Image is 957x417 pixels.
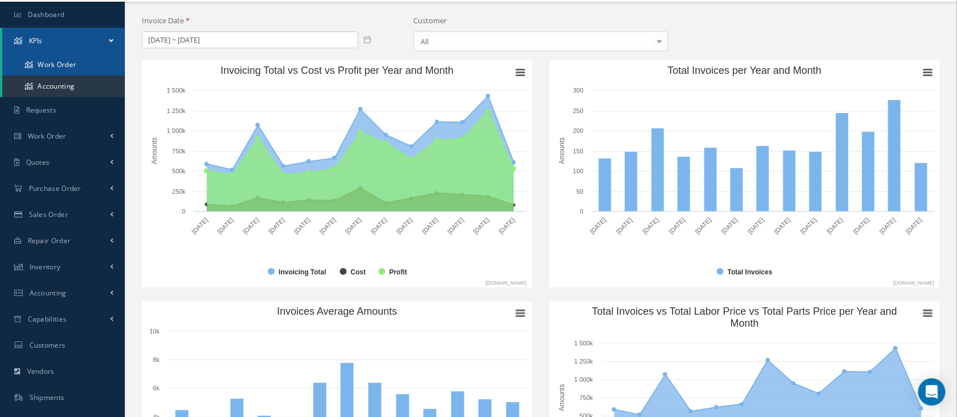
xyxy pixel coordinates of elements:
text: [DATE] [293,216,312,235]
text: 0 [580,208,584,215]
text: Amounts [558,137,566,164]
text: Invoicing Total vs Cost vs Profit per Year and Month [221,65,454,76]
text: [DATE] [694,216,713,235]
text: [DATE] [589,216,607,235]
text: 8k [153,356,159,363]
text: [DATE] [497,216,516,235]
span: Repair Order [28,236,71,245]
text: [DATE] [720,216,739,235]
text: 1 250k [167,107,186,114]
span: Vendors [27,366,54,376]
text: [DOMAIN_NAME] [893,280,934,286]
text: Profit [389,268,407,276]
text: 1 000k [167,127,186,134]
text: 1 500k [167,87,186,94]
text: Total Invoices [728,268,773,276]
span: Capabilities [28,314,67,324]
text: 250 [573,107,584,114]
text: [DATE] [826,216,845,235]
span: KPIs [29,36,43,45]
text: 1 000k [574,376,594,383]
a: KPIs [2,28,125,54]
text: [DATE] [421,216,439,235]
label: Invoice Date [142,15,190,27]
span: Shipments [30,393,65,402]
text: [DATE] [773,216,792,235]
text: [DATE] [446,216,465,235]
text: 750k [580,394,593,401]
text: 1 500k [574,340,594,347]
text: [DATE] [472,216,490,235]
label: Customer [414,15,447,27]
span: Customers [30,340,66,350]
text: 500k [172,168,186,174]
text: 10k [149,328,159,335]
text: [DATE] [267,216,286,235]
text: 100 [573,168,584,174]
text: Invoices Average Amounts [277,306,397,317]
text: 50 [577,188,584,195]
text: 300 [573,87,584,94]
span: Accounting [30,288,66,298]
div: Open Intercom Messenger [918,378,946,406]
text: 750k [172,148,186,155]
text: Invoicing Total [279,268,326,276]
text: 6k [153,385,159,391]
span: Sales Order [29,210,68,219]
text: [DATE] [395,216,414,235]
span: Quotes [26,157,50,167]
span: Requests [26,105,56,115]
text: [DATE] [191,216,209,235]
text: Amounts [150,137,158,164]
span: All [418,36,653,47]
text: Total Invoices vs Total Labor Price vs Total Parts Price per Year and Month [592,306,897,329]
span: Inventory [30,262,61,272]
text: [DATE] [318,216,337,235]
span: Purchase Order [29,184,81,193]
span: Work Order [28,131,66,141]
text: [DATE] [615,216,634,235]
text: [DATE] [242,216,261,235]
text: [DATE] [344,216,363,235]
text: 150 [573,148,584,155]
text: 0 [182,208,186,215]
span: Dashboard [28,10,65,19]
text: Amounts [558,384,566,411]
text: [DATE] [799,216,818,235]
text: [DOMAIN_NAME] [486,280,527,286]
svg: Invoicing Total vs Cost vs Profit per Year and Month [142,60,532,287]
text: [DATE] [747,216,766,235]
text: 1 250k [574,358,594,365]
text: [DATE] [216,216,235,235]
text: [DATE] [905,216,924,235]
text: 250k [172,188,186,195]
text: 200 [573,127,584,134]
text: [DATE] [852,216,871,235]
a: Accounting [2,76,125,97]
svg: Total Invoices per Year and Month [549,60,940,287]
text: [DATE] [668,216,686,235]
text: Total Invoices per Year and Month [668,65,821,76]
text: [DATE] [878,216,897,235]
text: Cost [351,268,366,276]
text: [DATE] [641,216,660,235]
text: [DATE] [370,216,388,235]
a: Work Order [2,54,125,76]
